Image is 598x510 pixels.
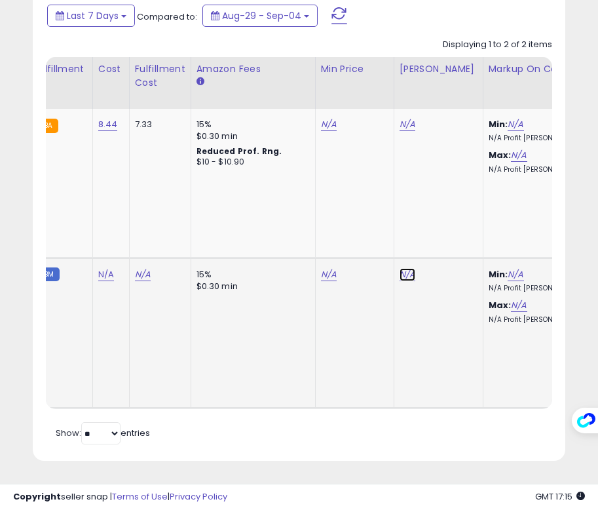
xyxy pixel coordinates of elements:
[196,269,305,281] div: 15%
[535,490,585,503] span: 2025-09-12 17:15 GMT
[321,118,337,131] a: N/A
[33,267,59,281] small: FBM
[489,315,597,324] p: N/A Profit [PERSON_NAME]
[56,427,150,439] span: Show: entries
[98,62,124,76] div: Cost
[489,299,512,311] b: Max:
[489,118,508,130] b: Min:
[98,268,114,281] a: N/A
[202,5,318,27] button: Aug-29 - Sep-04
[489,165,597,174] p: N/A Profit [PERSON_NAME]
[222,9,301,22] span: Aug-29 - Sep-04
[400,268,415,281] a: N/A
[47,5,135,27] button: Last 7 Days
[33,119,58,133] small: FBA
[196,119,305,130] div: 15%
[112,490,168,503] a: Terms of Use
[13,490,61,503] strong: Copyright
[135,119,181,130] div: 7.33
[489,284,597,293] p: N/A Profit [PERSON_NAME]
[98,118,118,131] a: 8.44
[511,149,527,162] a: N/A
[196,62,310,76] div: Amazon Fees
[196,146,282,157] b: Reduced Prof. Rng.
[137,10,197,23] span: Compared to:
[67,9,119,22] span: Last 7 Days
[508,118,523,131] a: N/A
[135,62,185,90] div: Fulfillment Cost
[508,268,523,281] a: N/A
[170,490,227,503] a: Privacy Policy
[489,268,508,281] b: Min:
[321,62,388,76] div: Min Price
[196,281,305,292] div: $0.30 min
[196,157,305,168] div: $10 - $10.90
[511,299,527,312] a: N/A
[196,76,204,88] small: Amazon Fees.
[33,62,86,76] div: Fulfillment
[400,62,477,76] div: [PERSON_NAME]
[135,268,151,281] a: N/A
[400,118,415,131] a: N/A
[196,130,305,142] div: $0.30 min
[489,149,512,161] b: Max:
[321,268,337,281] a: N/A
[489,134,597,143] p: N/A Profit [PERSON_NAME]
[443,39,552,51] div: Displaying 1 to 2 of 2 items
[13,491,227,503] div: seller snap | |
